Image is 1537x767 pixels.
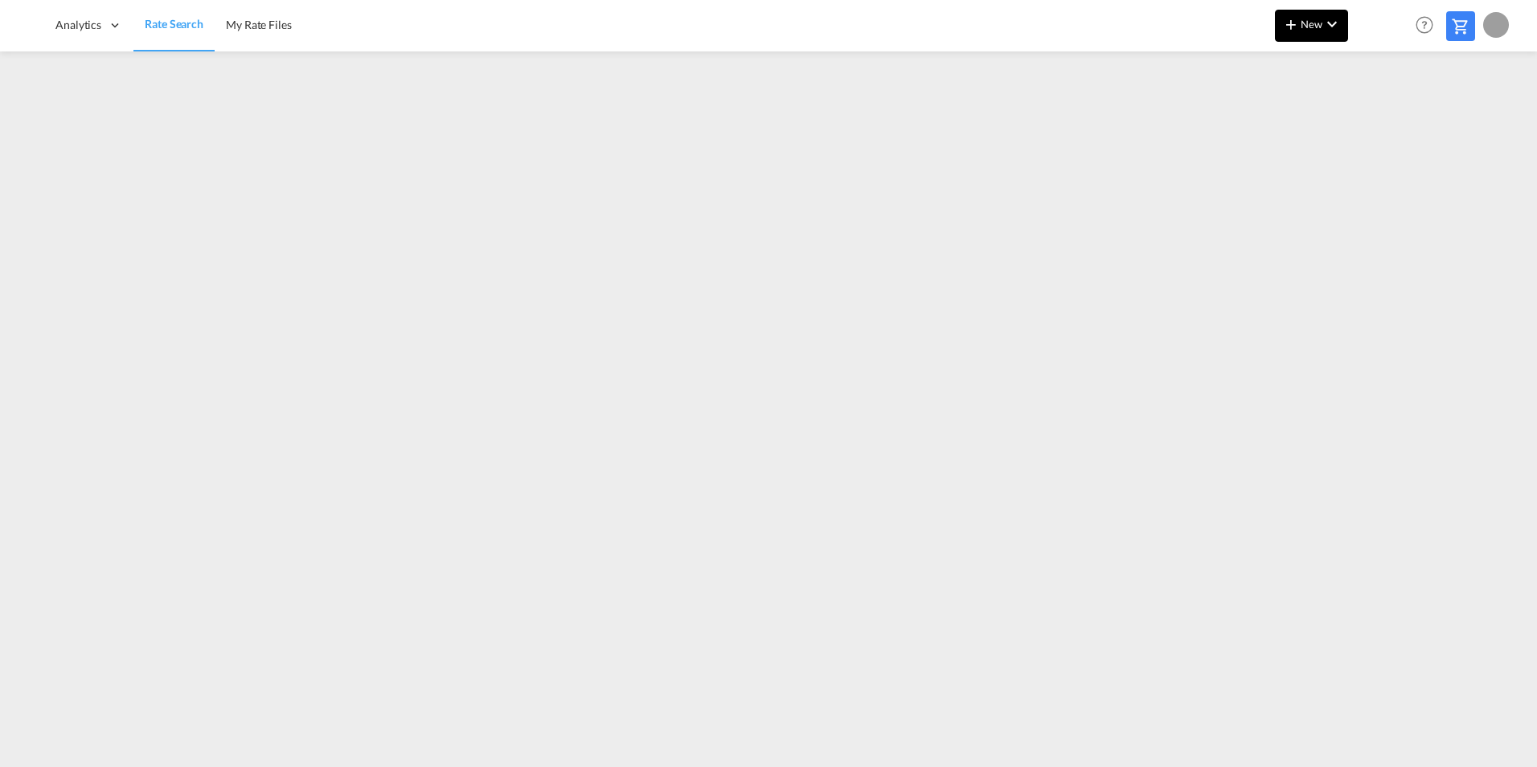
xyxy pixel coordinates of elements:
span: Help [1411,11,1438,39]
div: Help [1411,11,1446,40]
span: Analytics [55,17,101,33]
span: New [1281,18,1342,31]
button: icon-plus 400-fgNewicon-chevron-down [1275,10,1348,42]
md-icon: icon-chevron-down [1322,14,1342,34]
span: My Rate Files [226,18,292,31]
span: Rate Search [145,17,203,31]
md-icon: icon-plus 400-fg [1281,14,1301,34]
